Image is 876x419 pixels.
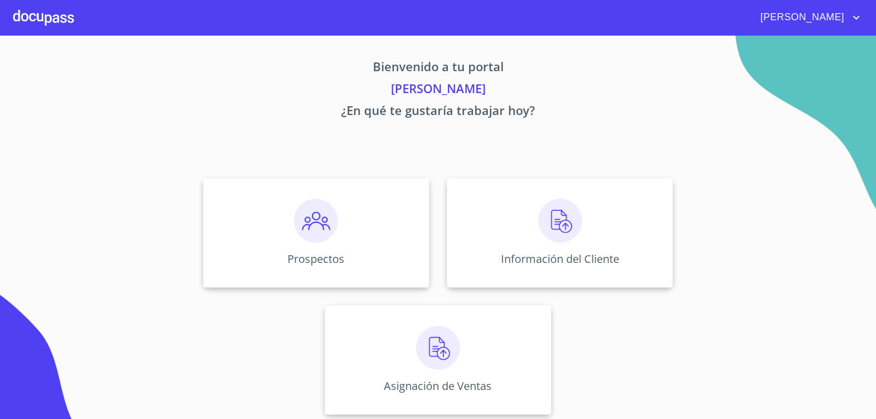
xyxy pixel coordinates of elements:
[384,378,492,393] p: Asignación de Ventas
[294,199,338,243] img: prospectos.png
[752,9,863,26] button: account of current user
[287,251,344,266] p: Prospectos
[501,251,619,266] p: Información del Cliente
[416,326,460,370] img: carga.png
[752,9,850,26] span: [PERSON_NAME]
[101,79,775,101] p: [PERSON_NAME]
[101,58,775,79] p: Bienvenido a tu portal
[101,101,775,123] p: ¿En qué te gustaría trabajar hoy?
[538,199,582,243] img: carga.png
